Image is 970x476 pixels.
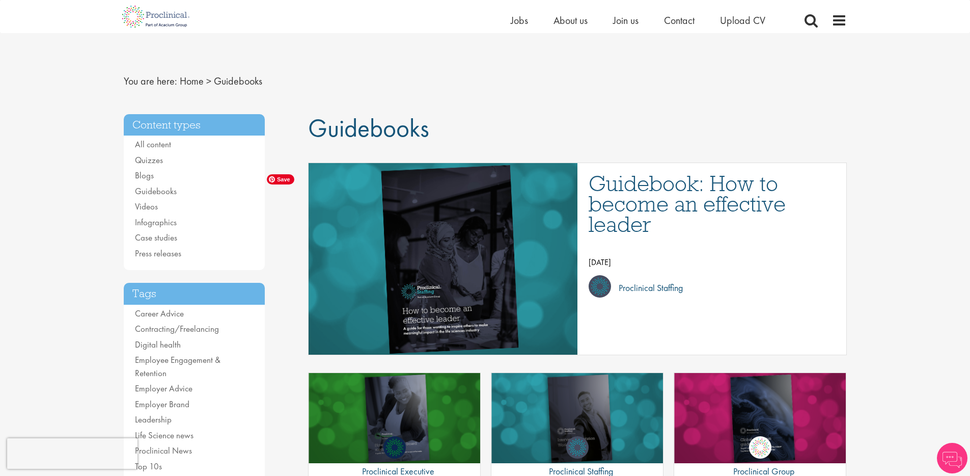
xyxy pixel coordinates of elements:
span: Guidebooks [308,112,429,144]
a: Link to a post [309,163,577,355]
p: [DATE] [589,255,836,270]
a: Digital health [135,339,181,350]
a: Employer Brand [135,399,189,410]
a: Contracting/Freelancing [135,323,219,334]
img: Chatbot [937,443,967,473]
img: Leadership in life sciences [262,163,624,355]
a: Life Science news [135,430,193,441]
h3: Tags [124,283,265,305]
a: Link to a post [674,373,846,463]
h3: Content types [124,114,265,136]
a: Proclinical Staffing Proclinical Staffing [589,275,836,301]
a: Employer Advice [135,383,192,394]
a: Press releases [135,248,181,259]
a: Quizzes [135,154,163,166]
a: About us [553,14,588,27]
a: Guidebook: How to become an effective leader [589,173,836,234]
iframe: reCAPTCHA [7,438,137,469]
a: Top 10s [135,461,162,472]
img: Proclinical Executive [383,436,406,459]
a: Case studies [135,232,177,243]
p: Proclinical Staffing [611,280,683,296]
a: Jobs [511,14,528,27]
a: Blogs [135,170,154,181]
a: Infographics [135,217,177,228]
a: Guidebooks [135,186,177,197]
img: Proclinical Staffing [589,275,611,298]
a: Join us [613,14,639,27]
a: breadcrumb link [180,74,204,88]
a: Career Advice [135,308,184,319]
a: Employee Engagement & Retention [135,354,220,379]
span: Save [267,174,294,184]
img: Proclinical Group [749,436,771,459]
a: Upload CV [720,14,765,27]
span: Guidebooks [214,74,262,88]
a: Contact [664,14,695,27]
a: All content [135,139,171,150]
span: You are here: [124,74,177,88]
a: Proclinical News [135,445,192,456]
span: > [206,74,211,88]
a: Link to a post [491,373,663,463]
a: Videos [135,201,158,212]
a: Leadership [135,414,172,425]
a: Link to a post [309,373,480,463]
img: Proclinical Staffing [566,436,589,459]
